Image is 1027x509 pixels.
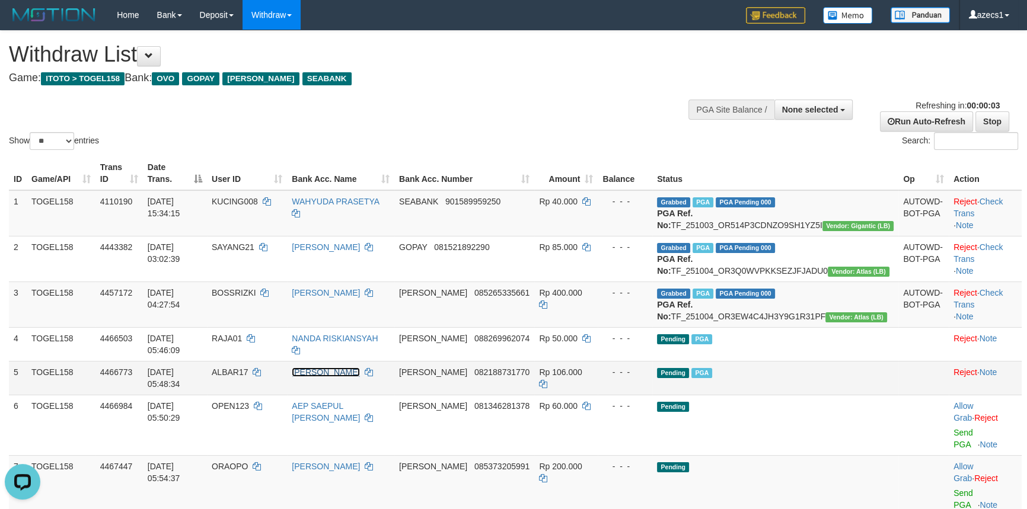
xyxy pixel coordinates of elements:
img: panduan.png [891,7,950,23]
a: [PERSON_NAME] [292,367,360,377]
a: Note [980,440,997,449]
span: Rp 60.000 [539,401,578,411]
td: · · [949,190,1022,236]
h4: Game: Bank: [9,72,673,84]
td: 4 [9,327,27,361]
span: Rp 40.000 [539,197,578,206]
h1: Withdraw List [9,43,673,66]
a: Check Trans [953,197,1003,218]
span: Grabbed [657,289,690,299]
td: TOGEL158 [27,327,95,361]
a: [PERSON_NAME] [292,288,360,297]
span: GOPAY [399,242,427,252]
td: AUTOWD-BOT-PGA [898,236,949,281]
span: None selected [782,105,838,114]
span: Pending [657,402,689,412]
a: Reject [953,242,977,252]
span: Marked by azecs1 [693,289,713,299]
td: 3 [9,281,27,327]
td: TF_251004_OR3EW4C4JH3Y9G1R31PF [652,281,898,327]
a: Reject [953,197,977,206]
span: 4443382 [100,242,133,252]
span: SEABANK [399,197,438,206]
span: PGA Pending [716,243,775,253]
span: Copy 085265335661 to clipboard [474,288,530,297]
span: [DATE] 05:50:29 [148,401,180,422]
span: Copy 082188731770 to clipboard [474,367,530,377]
span: ORAOPO [212,462,248,471]
a: Run Auto-Refresh [880,111,973,132]
span: Rp 106.000 [539,367,582,377]
th: Balance [598,156,652,190]
td: TF_251003_OR514P3CDNZO9SH1YZ5I [652,190,898,236]
a: Reject [953,367,977,377]
span: 4466773 [100,367,133,377]
td: AUTOWD-BOT-PGA [898,190,949,236]
div: - - - [602,241,648,253]
span: [DATE] 15:34:15 [148,197,180,218]
a: Allow Grab [953,401,973,422]
span: GOPAY [182,72,219,85]
td: TOGEL158 [27,190,95,236]
b: PGA Ref. No: [657,300,693,321]
span: Copy 081521892290 to clipboard [434,242,489,252]
th: Date Trans.: activate to sort column descending [143,156,207,190]
span: OVO [152,72,179,85]
span: · [953,401,974,422]
div: - - - [602,287,648,299]
span: Copy 085373205991 to clipboard [474,462,530,471]
a: Check Trans [953,288,1003,309]
td: 1 [9,190,27,236]
td: TOGEL158 [27,281,95,327]
th: Status [652,156,898,190]
span: Refreshing in: [916,101,1000,110]
span: Vendor URL: https://dashboard.q2checkout.com/secure [825,312,887,322]
td: · [949,327,1022,361]
span: [PERSON_NAME] [399,401,467,411]
div: - - - [602,332,648,344]
a: Reject [953,288,977,297]
b: PGA Ref. No: [657,254,693,276]
td: 2 [9,236,27,281]
div: PGA Site Balance / [688,100,774,120]
a: AEP SAEPUL [PERSON_NAME] [292,401,360,422]
span: Rp 85.000 [539,242,578,252]
span: ITOTO > TOGEL158 [41,72,125,85]
img: Button%20Memo.svg [823,7,873,24]
a: NANDA RISKIANSYAH [292,334,378,343]
td: · · [949,236,1022,281]
span: Copy 088269962074 to clipboard [474,334,530,343]
strong: 00:00:03 [967,101,1000,110]
span: Grabbed [657,243,690,253]
span: Copy 081346281378 to clipboard [474,401,530,411]
b: PGA Ref. No: [657,209,693,230]
span: Rp 200.000 [539,462,582,471]
a: Allow Grab [953,462,973,483]
span: [DATE] 05:46:09 [148,334,180,355]
img: MOTION_logo.png [9,6,99,24]
span: 4466984 [100,401,133,411]
button: None selected [774,100,853,120]
td: · [949,395,1022,455]
td: TOGEL158 [27,236,95,281]
th: Op: activate to sort column ascending [898,156,949,190]
a: WAHYUDA PRASETYA [292,197,379,206]
span: 4467447 [100,462,133,471]
span: 4457172 [100,288,133,297]
a: Stop [975,111,1009,132]
a: Reject [974,473,998,483]
span: [PERSON_NAME] [399,334,467,343]
span: Vendor URL: https://dashboard.q2checkout.com/secure [822,221,894,231]
span: Rp 400.000 [539,288,582,297]
a: Check Trans [953,242,1003,264]
span: Marked by azecs1 [693,243,713,253]
a: Reject [953,334,977,343]
div: - - - [602,460,648,472]
span: PGA Pending [716,197,775,207]
div: - - - [602,196,648,207]
span: Copy 901589959250 to clipboard [445,197,500,206]
span: Marked by azecs1 [691,368,712,378]
span: [DATE] 05:48:34 [148,367,180,389]
span: · [953,462,974,483]
div: - - - [602,366,648,378]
